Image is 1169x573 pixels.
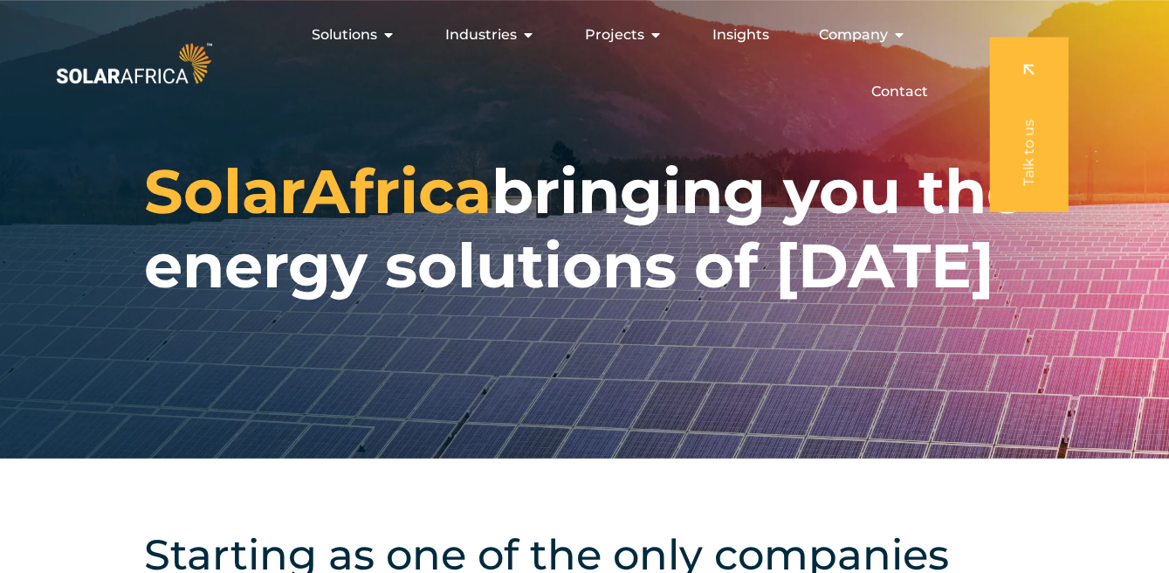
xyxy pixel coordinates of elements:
[216,17,943,109] div: Menu Toggle
[819,24,888,45] span: Company
[144,154,492,229] span: SolarAfrica
[871,81,928,102] a: Contact
[445,24,517,45] span: Industries
[712,24,769,45] a: Insights
[144,155,1025,303] h1: bringing you the energy solutions of [DATE]
[312,24,377,45] span: Solutions
[585,24,644,45] span: Projects
[216,17,943,109] nav: Menu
